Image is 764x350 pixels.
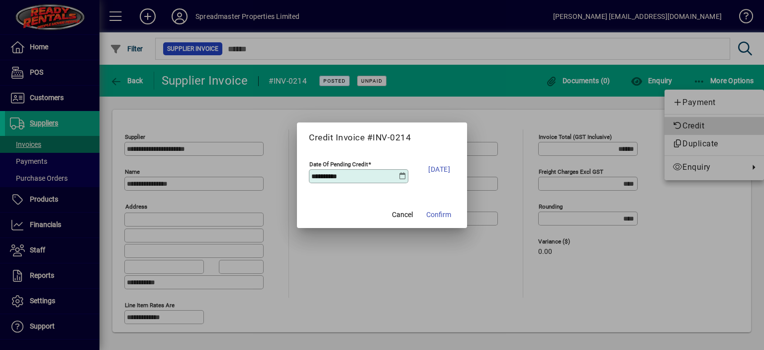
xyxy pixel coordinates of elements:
[386,206,418,224] button: Cancel
[423,157,455,182] button: [DATE]
[428,163,450,175] span: [DATE]
[309,132,455,143] h5: Credit Invoice #INV-0214
[422,206,455,224] button: Confirm
[426,210,451,220] span: Confirm
[392,210,413,220] span: Cancel
[309,160,368,167] mat-label: Date Of Pending Credit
